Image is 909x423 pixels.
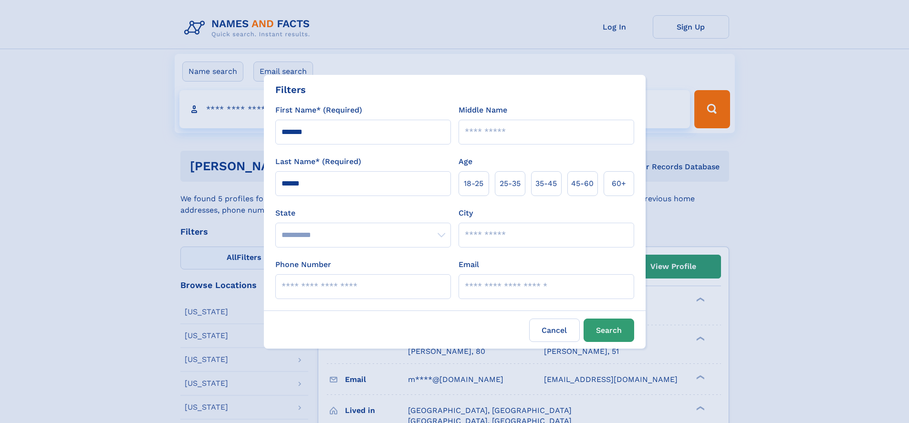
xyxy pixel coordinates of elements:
label: State [275,207,451,219]
label: City [459,207,473,219]
label: Email [459,259,479,270]
label: Middle Name [459,104,507,116]
label: Cancel [529,319,580,342]
label: Age [459,156,472,167]
span: 60+ [612,178,626,189]
div: Filters [275,83,306,97]
label: Phone Number [275,259,331,270]
span: 25‑35 [500,178,521,189]
span: 35‑45 [535,178,557,189]
span: 18‑25 [464,178,483,189]
label: Last Name* (Required) [275,156,361,167]
span: 45‑60 [571,178,594,189]
label: First Name* (Required) [275,104,362,116]
button: Search [584,319,634,342]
